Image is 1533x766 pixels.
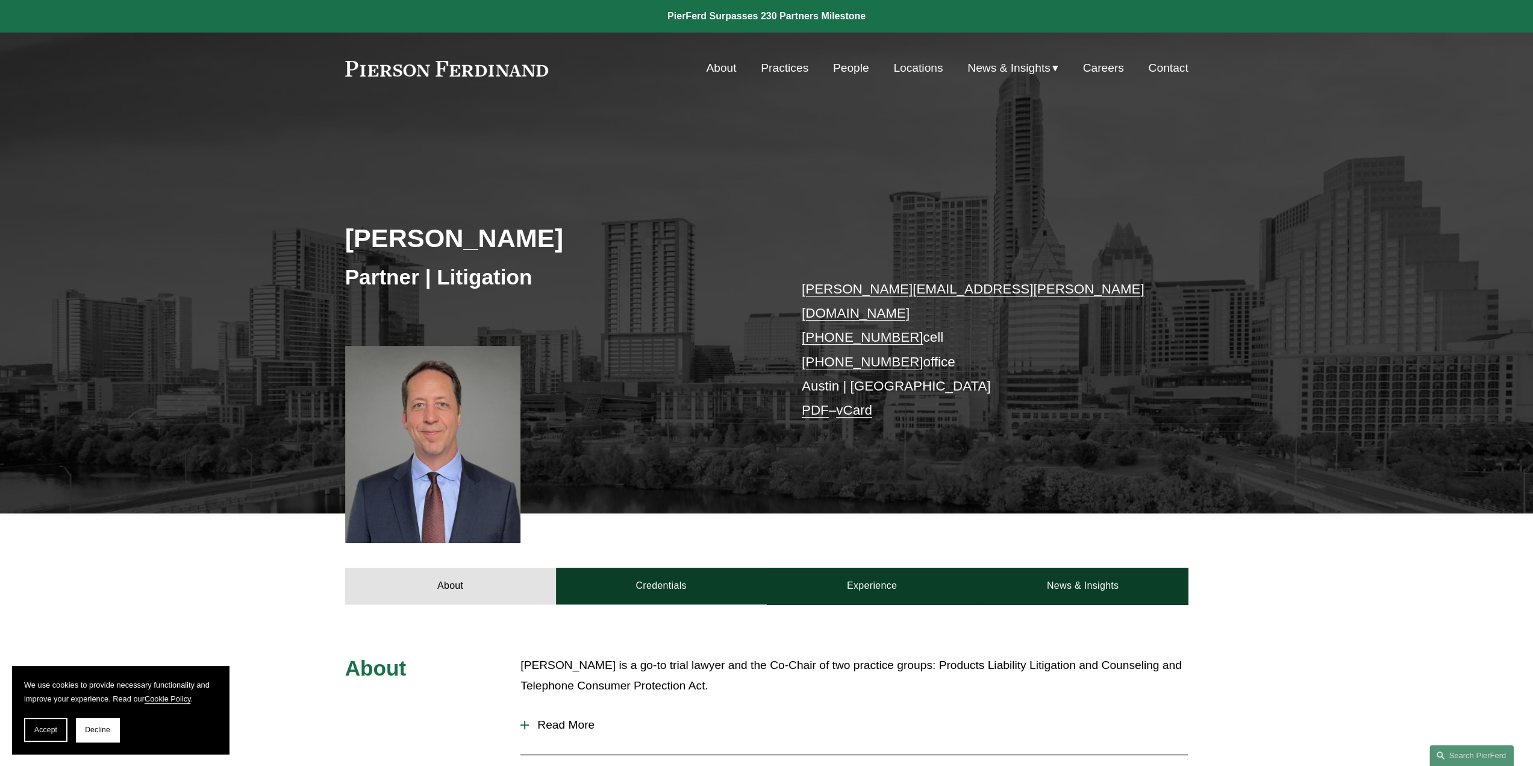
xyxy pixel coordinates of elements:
[520,709,1188,741] button: Read More
[556,568,767,604] a: Credentials
[706,57,736,80] a: About
[802,330,923,345] a: [PHONE_NUMBER]
[977,568,1188,604] a: News & Insights
[24,678,217,706] p: We use cookies to provide necessary functionality and improve your experience. Read our .
[802,281,1144,321] a: [PERSON_NAME][EMAIL_ADDRESS][PERSON_NAME][DOMAIN_NAME]
[1429,745,1514,766] a: Search this site
[24,718,67,742] button: Accept
[893,57,943,80] a: Locations
[12,666,229,754] section: Cookie banner
[802,354,923,369] a: [PHONE_NUMBER]
[802,277,1153,423] p: cell office Austin | [GEOGRAPHIC_DATA] –
[345,222,767,254] h2: [PERSON_NAME]
[145,694,191,703] a: Cookie Policy
[34,726,57,734] span: Accept
[833,57,869,80] a: People
[967,58,1051,79] span: News & Insights
[1082,57,1123,80] a: Careers
[767,568,978,604] a: Experience
[76,718,119,742] button: Decline
[345,656,407,680] span: About
[345,568,556,604] a: About
[85,726,110,734] span: Decline
[345,264,767,290] h3: Partner | Litigation
[761,57,808,80] a: Practices
[967,57,1058,80] a: folder dropdown
[802,403,829,418] a: PDF
[520,655,1188,697] p: [PERSON_NAME] is a go-to trial lawyer and the Co-Chair of two practice groups: Products Liability...
[529,718,1188,732] span: Read More
[836,403,872,418] a: vCard
[1148,57,1188,80] a: Contact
